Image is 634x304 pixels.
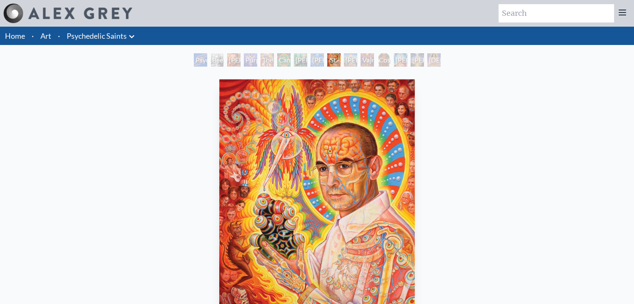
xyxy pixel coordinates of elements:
div: Psychedelic Healing [194,53,207,67]
li: · [28,27,37,45]
div: Beethoven [210,53,224,67]
a: Art [40,30,51,42]
div: Cannabacchus [277,53,291,67]
div: [PERSON_NAME] [394,53,407,67]
div: [PERSON_NAME] [411,53,424,67]
div: Vajra Guru [361,53,374,67]
div: Purple [DEMOGRAPHIC_DATA] [244,53,257,67]
a: Home [5,31,25,40]
div: [PERSON_NAME] M.D., Cartographer of Consciousness [227,53,241,67]
div: [PERSON_NAME] [344,53,357,67]
div: Cosmic [DEMOGRAPHIC_DATA] [377,53,391,67]
div: [DEMOGRAPHIC_DATA] [427,53,441,67]
li: · [55,27,63,45]
div: [PERSON_NAME] & the New Eleusis [311,53,324,67]
div: The Shulgins and their Alchemical Angels [261,53,274,67]
input: Search [499,4,614,22]
div: [PERSON_NAME][US_STATE] - Hemp Farmer [294,53,307,67]
div: St. Albert & The LSD Revelation Revolution [327,53,341,67]
a: Psychedelic Saints [67,30,127,42]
